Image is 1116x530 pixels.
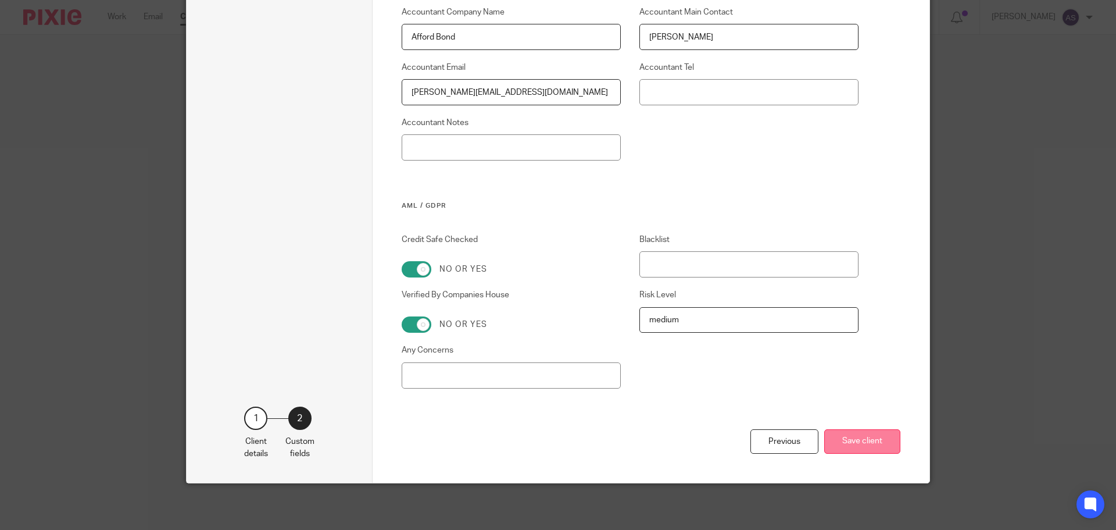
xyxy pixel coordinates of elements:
[824,429,900,454] button: Save client
[402,6,621,18] label: Accountant Company Name
[244,407,267,430] div: 1
[402,117,621,129] label: Accountant Notes
[402,234,621,252] label: Credit Safe Checked
[402,62,621,73] label: Accountant Email
[639,289,859,301] label: Risk Level
[439,264,487,275] label: No or yes
[285,436,314,460] p: Custom fields
[402,344,621,356] label: Any Concerns
[639,6,859,18] label: Accountant Main Contact
[639,62,859,73] label: Accountant Tel
[750,429,818,454] div: Previous
[288,407,312,430] div: 2
[439,319,487,330] label: No or yes
[402,201,859,211] h3: AML / GDPR
[402,289,621,308] label: Verified By Companies House
[639,234,859,246] label: Blacklist
[244,436,268,460] p: Client details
